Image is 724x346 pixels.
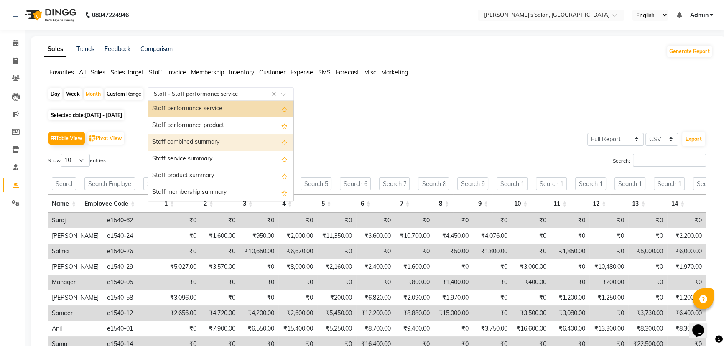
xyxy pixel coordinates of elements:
div: Staff performance product [148,117,293,134]
button: Pivot View [87,132,124,145]
th: 10: activate to sort column ascending [492,195,532,213]
td: ₹0 [278,213,317,228]
td: ₹0 [434,321,473,336]
td: ₹0 [240,290,278,305]
th: 11: activate to sort column ascending [532,195,571,213]
span: Membership [191,69,224,76]
td: ₹4,720.00 [201,305,240,321]
input: Search: [633,154,706,167]
td: ₹0 [201,290,240,305]
span: Inventory [229,69,254,76]
input: Search 9 [457,177,488,190]
input: Search 1 [143,177,174,190]
td: ₹0 [589,213,628,228]
td: ₹7,900.00 [201,321,240,336]
td: ₹0 [356,213,395,228]
td: ₹800.00 [395,275,434,290]
th: 1: activate to sort column ascending [139,195,178,213]
td: ₹5,450.00 [317,305,356,321]
input: Search 6 [340,177,371,190]
td: ₹2,656.00 [162,305,201,321]
button: Generate Report [667,46,712,57]
img: logo [21,3,79,27]
td: Suraj [48,213,103,228]
span: Add this report to Favorites List [281,137,288,148]
td: ₹0 [162,244,201,259]
td: ₹0 [589,244,628,259]
td: ₹0 [201,213,240,228]
td: ₹0 [512,213,551,228]
input: Search Employee Code [84,177,135,190]
td: ₹0 [356,275,395,290]
td: Anil [48,321,103,336]
a: Comparison [140,45,173,53]
td: ₹1,400.00 [434,275,473,290]
button: Table View [48,132,85,145]
td: ₹1,200.00 [551,290,589,305]
td: ₹0 [278,290,317,305]
a: Sales [44,42,66,57]
td: ₹1,970.00 [667,259,706,275]
td: ₹0 [240,213,278,228]
td: ₹1,200.00 [667,290,706,305]
td: Salma [48,244,103,259]
td: ₹0 [589,305,628,321]
td: ₹15,000.00 [434,305,473,321]
td: ₹3,080.00 [551,305,589,321]
div: Day [48,88,62,100]
td: ₹8,000.00 [278,259,317,275]
input: Search 5 [301,177,331,190]
td: ₹5,000.00 [628,244,667,259]
td: [PERSON_NAME] [48,228,103,244]
td: ₹0 [317,213,356,228]
td: e1540-12 [103,305,162,321]
td: e1540-24 [103,228,162,244]
td: ₹4,200.00 [240,305,278,321]
td: ₹10,700.00 [395,228,434,244]
span: Invoice [167,69,186,76]
td: ₹0 [628,213,667,228]
span: All [79,69,86,76]
td: e1540-26 [103,244,162,259]
td: ₹0 [551,275,589,290]
td: ₹4,450.00 [434,228,473,244]
td: ₹6,400.00 [551,321,589,336]
td: ₹0 [162,275,201,290]
td: ₹0 [162,228,201,244]
a: Feedback [105,45,130,53]
td: ₹1,600.00 [201,228,240,244]
td: ₹0 [473,290,512,305]
td: ₹0 [589,228,628,244]
td: ₹200.00 [317,290,356,305]
td: ₹0 [434,259,473,275]
td: ₹1,250.00 [589,290,628,305]
td: ₹0 [512,228,551,244]
span: Sales Target [110,69,144,76]
td: ₹0 [395,244,434,259]
td: ₹6,550.00 [240,321,278,336]
td: ₹15,400.00 [278,321,317,336]
td: ₹1,970.00 [434,290,473,305]
label: Search: [613,154,706,167]
b: 08047224946 [92,3,129,27]
td: ₹950.00 [240,228,278,244]
input: Search 11 [536,177,567,190]
td: ₹16,600.00 [512,321,551,336]
td: [PERSON_NAME] [48,290,103,305]
th: 3: activate to sort column ascending [218,195,257,213]
td: ₹0 [162,213,201,228]
td: ₹6,820.00 [356,290,395,305]
span: Customer [259,69,286,76]
div: Custom Range [105,88,143,100]
span: Marketing [381,69,408,76]
td: ₹3,600.00 [356,228,395,244]
td: ₹6,000.00 [667,244,706,259]
th: 5: activate to sort column ascending [296,195,336,213]
td: ₹3,730.00 [628,305,667,321]
input: Search 13 [614,177,645,190]
td: ₹2,000.00 [278,228,317,244]
td: ₹3,570.00 [201,259,240,275]
span: Add this report to Favorites List [281,154,288,164]
td: ₹12,200.00 [356,305,395,321]
td: ₹6,400.00 [667,305,706,321]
